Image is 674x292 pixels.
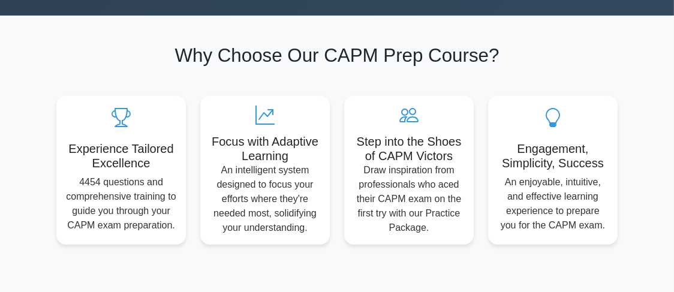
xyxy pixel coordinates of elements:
[498,175,608,233] p: An enjoyable, intuitive, and effective learning experience to prepare you for the CAPM exam.
[498,142,608,170] h5: Engagement, Simplicity, Success
[354,134,464,163] h5: Step into the Shoes of CAPM Victors
[66,175,176,233] p: 4454 questions and comprehensive training to guide you through your CAPM exam preparation.
[210,163,320,235] p: An intelligent system designed to focus your efforts where they're needed most, solidifying your ...
[354,163,464,235] p: Draw inspiration from professionals who aced their CAPM exam on the first try with our Practice P...
[66,142,176,170] h5: Experience Tailored Excellence
[210,134,320,163] h5: Focus with Adaptive Learning
[56,44,618,67] h2: Why Choose Our CAPM Prep Course?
